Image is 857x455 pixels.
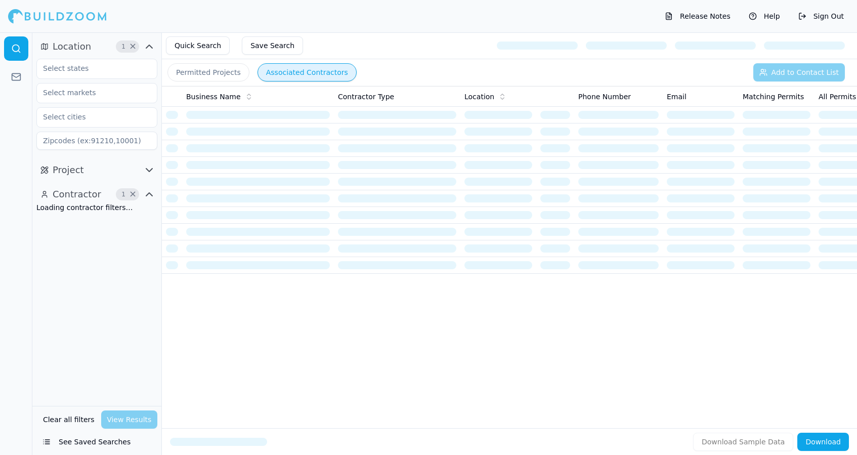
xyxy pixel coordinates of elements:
button: Download [797,433,849,451]
button: Sign Out [793,8,849,24]
span: Contractor [53,187,101,201]
button: Help [744,8,785,24]
input: Zipcodes (ex:91210,10001) [36,132,157,150]
span: 1 [118,42,128,52]
span: Clear Contractor filters [129,192,137,197]
span: Business Name [186,92,241,102]
span: Matching Permits [743,92,804,102]
button: Location1Clear Location filters [36,38,157,55]
div: Loading contractor filters… [36,202,157,213]
span: Location [464,92,494,102]
span: Email [667,92,687,102]
span: Project [53,163,84,177]
button: Project [36,162,157,178]
button: Release Notes [660,8,736,24]
button: See Saved Searches [36,433,157,451]
button: Associated Contractors [258,63,357,81]
input: Select cities [37,108,144,126]
span: Contractor Type [338,92,394,102]
span: Location [53,39,91,54]
button: Permitted Projects [167,63,249,81]
button: Save Search [242,36,303,55]
button: Contractor1Clear Contractor filters [36,186,157,202]
button: Quick Search [166,36,230,55]
span: All Permits [819,92,856,102]
button: Clear all filters [40,410,97,429]
span: Clear Location filters [129,44,137,49]
span: Phone Number [578,92,631,102]
span: 1 [118,189,128,199]
input: Select markets [37,84,144,102]
input: Select states [37,59,144,77]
